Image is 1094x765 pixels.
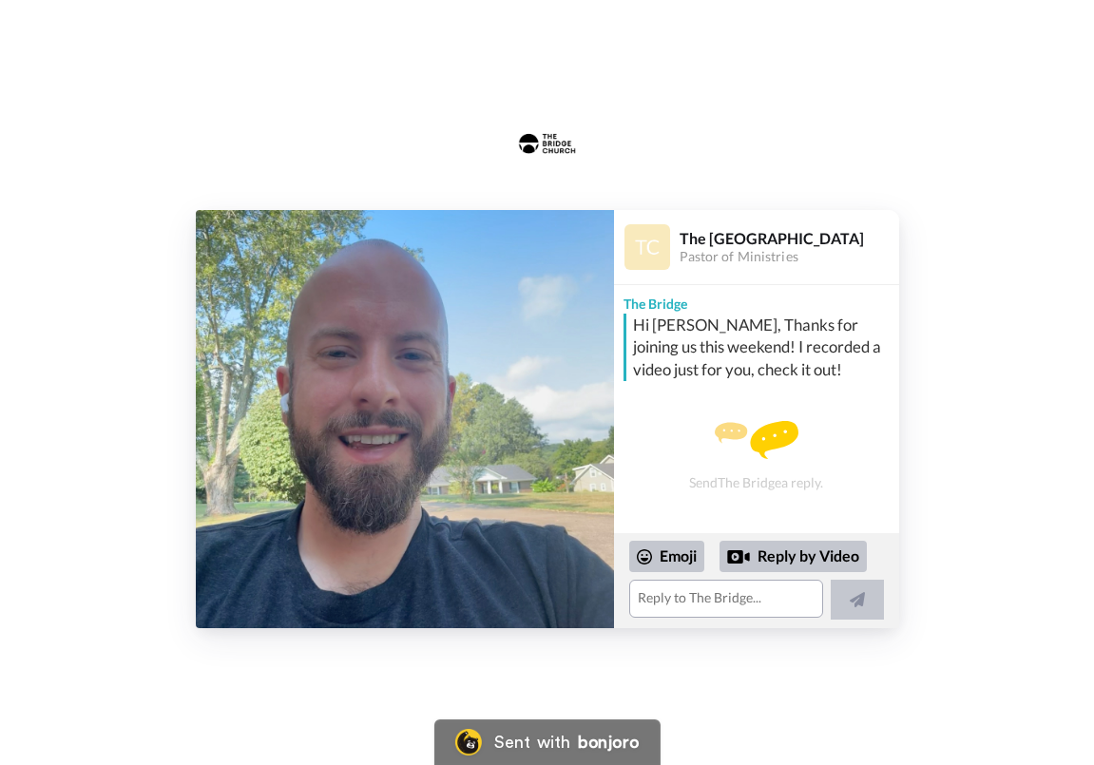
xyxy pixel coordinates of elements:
[680,229,898,247] div: The [GEOGRAPHIC_DATA]
[715,421,798,459] img: message.svg
[498,105,596,182] img: The Bridge Church logo
[196,210,614,628] img: 7ebd381e-981f-40bd-82a5-1ca4e2652d80-thumb.jpg
[720,541,867,573] div: Reply by Video
[624,224,670,270] img: Profile Image
[629,541,704,571] div: Emoji
[727,545,750,568] div: Reply by Video
[680,249,898,265] div: Pastor of Ministries
[633,314,894,382] div: Hi [PERSON_NAME], Thanks for joining us this weekend! I recorded a video just for you, check it out!
[614,285,899,314] div: The Bridge
[614,389,899,523] div: Send The Bridge a reply.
